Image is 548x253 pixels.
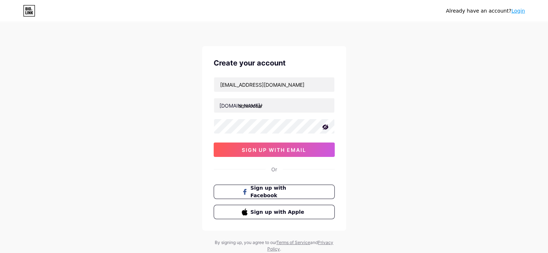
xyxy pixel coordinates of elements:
input: username [214,98,334,113]
a: Terms of Service [276,240,310,245]
div: Or [271,166,277,173]
span: Sign up with Apple [250,208,306,216]
a: Login [511,8,525,14]
span: sign up with email [242,147,306,153]
input: Email [214,77,334,92]
div: Create your account [214,58,335,68]
div: Already have an account? [446,7,525,15]
button: Sign up with Facebook [214,185,335,199]
button: sign up with email [214,143,335,157]
div: [DOMAIN_NAME]/ [219,102,262,109]
span: Sign up with Facebook [250,184,306,199]
button: Sign up with Apple [214,205,335,219]
div: By signing up, you agree to our and . [213,239,335,252]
